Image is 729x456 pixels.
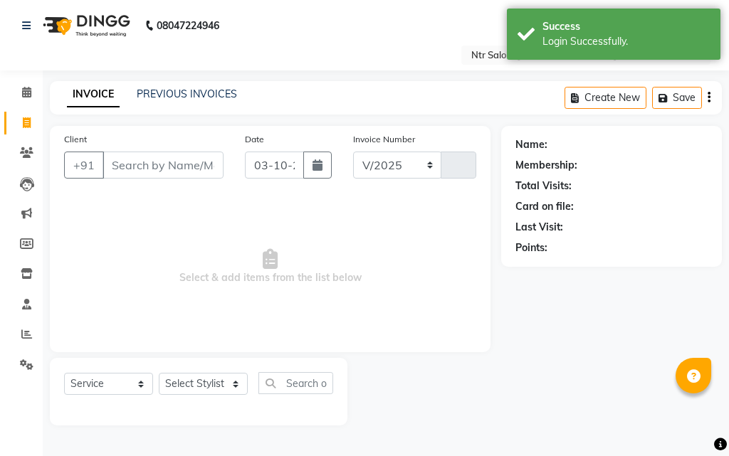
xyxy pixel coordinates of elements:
b: 08047224946 [157,6,219,46]
label: Client [64,133,87,146]
div: Total Visits: [515,179,572,193]
div: Success [542,19,710,34]
label: Invoice Number [353,133,415,146]
label: Date [245,133,264,146]
span: Select & add items from the list below [64,196,476,338]
div: Name: [515,137,547,152]
div: Membership: [515,158,577,173]
div: Login Successfully. [542,34,710,49]
div: Card on file: [515,199,574,214]
button: Create New [565,87,646,109]
a: INVOICE [67,82,120,107]
button: Save [652,87,702,109]
div: Last Visit: [515,220,563,235]
button: +91 [64,152,104,179]
a: PREVIOUS INVOICES [137,88,237,100]
input: Search by Name/Mobile/Email/Code [103,152,224,179]
input: Search or Scan [258,372,333,394]
img: logo [36,6,134,46]
div: Points: [515,240,547,255]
